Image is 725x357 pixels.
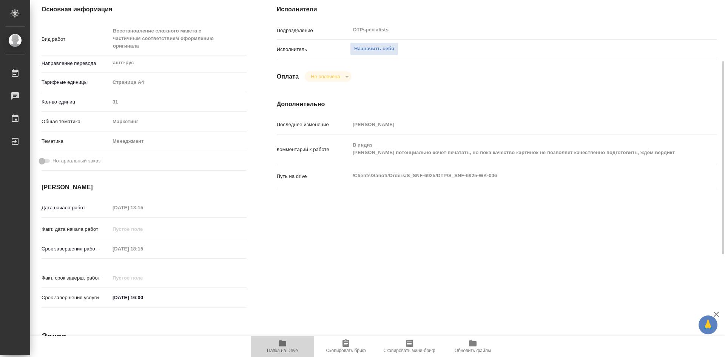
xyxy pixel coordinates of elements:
span: 🙏 [702,317,714,333]
input: Пустое поле [110,202,176,213]
span: Нотариальный заказ [52,157,100,165]
input: Пустое поле [110,96,247,107]
p: Вид работ [42,36,110,43]
input: Пустое поле [110,224,176,235]
button: Папка на Drive [251,336,314,357]
h4: Дополнительно [277,100,717,109]
button: 🙏 [699,315,717,334]
p: Тематика [42,138,110,145]
p: Кол-во единиц [42,98,110,106]
p: Факт. дата начала работ [42,226,110,233]
textarea: /Clients/Sanofi/Orders/S_SNF-6925/DTP/S_SNF-6925-WK-006 [350,169,680,182]
button: Обновить файлы [441,336,504,357]
h4: Исполнители [277,5,717,14]
textarea: В индиз [PERSON_NAME] потенциально хочет печатать, но пока качество картинок не позволяет качеств... [350,139,680,159]
p: Путь на drive [277,173,350,180]
div: Маркетинг [110,115,247,128]
p: Факт. срок заверш. работ [42,274,110,282]
span: Папка на Drive [267,348,298,353]
p: Комментарий к работе [277,146,350,153]
span: Скопировать бриф [326,348,366,353]
p: Тарифные единицы [42,79,110,86]
span: Скопировать мини-бриф [383,348,435,353]
button: Не оплачена [309,73,342,80]
p: Исполнитель [277,46,350,53]
div: Страница А4 [110,76,247,89]
h4: [PERSON_NAME] [42,183,247,192]
p: Общая тематика [42,118,110,125]
div: Менеджмент [110,135,247,148]
span: Назначить себя [354,45,394,53]
h4: Оплата [277,72,299,81]
p: Дата начала работ [42,204,110,212]
button: Назначить себя [350,42,398,56]
h4: Основная информация [42,5,247,14]
p: Направление перевода [42,60,110,67]
p: Подразделение [277,27,350,34]
input: Пустое поле [110,272,176,283]
p: Срок завершения работ [42,245,110,253]
div: Не оплачена [305,71,351,82]
button: Скопировать бриф [314,336,378,357]
button: Скопировать мини-бриф [378,336,441,357]
p: Последнее изменение [277,121,350,128]
input: ✎ Введи что-нибудь [110,292,176,303]
input: Пустое поле [350,119,680,130]
p: Срок завершения услуги [42,294,110,301]
h2: Заказ [42,331,66,343]
span: Обновить файлы [455,348,491,353]
input: Пустое поле [110,243,176,254]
